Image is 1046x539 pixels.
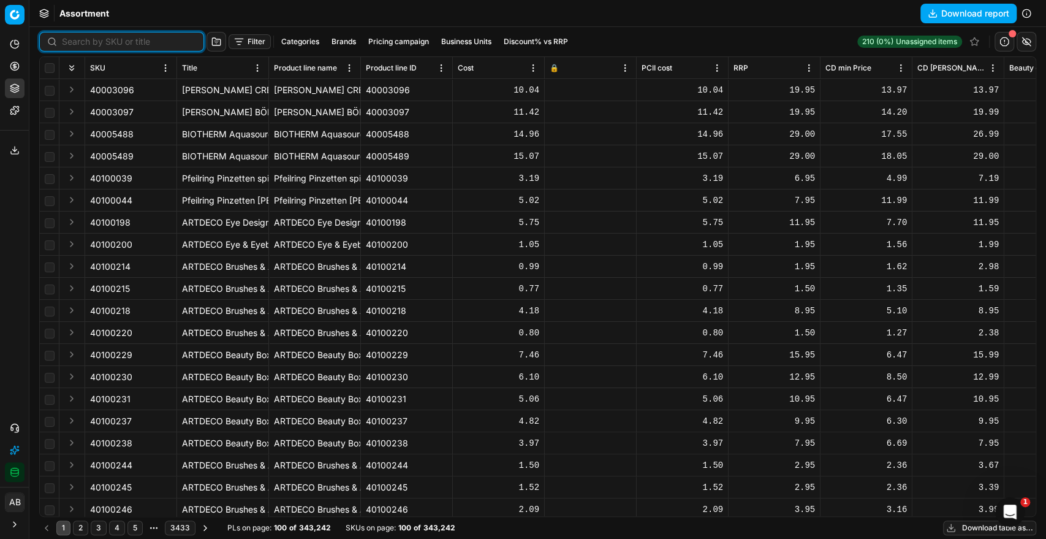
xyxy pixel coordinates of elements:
div: 40100231 [366,393,447,405]
div: 6.47 [825,393,907,405]
strong: of [414,523,421,533]
div: 1.50 [733,283,815,295]
button: Expand [64,457,79,472]
div: 26.99 [917,128,999,140]
div: 5.06 [458,393,539,405]
div: 0.80 [642,327,723,339]
a: 210 (0%)Unassigned items [857,36,962,48]
div: 1.52 [458,481,539,494]
div: 18.05 [825,150,907,162]
div: 15.07 [458,150,539,162]
div: 3.99 [917,503,999,516]
div: 0.99 [642,261,723,273]
div: 1.27 [825,327,907,339]
div: 4.82 [458,415,539,427]
span: 40100039 [90,172,132,185]
div: 29.00 [733,128,815,140]
div: ARTDECO Beauty Boxes & Bags Duo Magnetbox no_color 1 Stk [274,437,355,449]
span: 1 [1020,497,1030,507]
div: 40005488 [366,128,447,140]
button: Expand [64,303,79,318]
div: 6.47 [825,349,907,361]
div: 9.95 [733,415,815,427]
div: [PERSON_NAME] BÖRLIND CREME [PERSON_NAME] Getönte Tagescreme N/A Abdeckcreme BRUNETTE 30 ml [274,106,355,118]
div: ARTDECO Eye Designer N/A Lidschattenapplikator No_Color 1 Stk [182,216,263,229]
div: ARTDECO Brushes & Applicators Yukilon Rund Make-Up Schwamm No_Color 2 Stk [182,481,263,494]
div: 9.95 [917,415,999,427]
span: 40100237 [90,415,132,427]
div: ARTDECO Eye & Eyebrow Designer Nylon Augenbrauenpinsel No_Color 1 Stk [182,239,263,251]
div: ARTDECO Beauty Boxes & Bags Duo Magnetbox no_color 1 Stk [182,437,263,449]
div: 3.39 [917,481,999,494]
button: Expand [64,347,79,362]
div: ARTDECO Brushes & Applicators Transparent Double Lidschattenpinsel No_Color 1 Stk [182,327,263,339]
div: 5.75 [458,216,539,229]
div: 1.52 [642,481,723,494]
div: [PERSON_NAME] CREME [PERSON_NAME] Getönte Tagescreme N/A Abdeckcreme APRICOT 30 ml [274,84,355,96]
button: Expand [64,259,79,273]
div: [PERSON_NAME] CREME [PERSON_NAME] Getönte Tagescreme N/A Abdeckcreme APRICOT 30 ml [182,84,263,96]
div: 1.56 [825,239,907,251]
div: ARTDECO Eye & Eyebrow Designer Nylon Augenbrauenpinsel No_Color 1 Stk [274,239,355,251]
span: 40100229 [90,349,132,361]
div: 1.95 [733,239,815,251]
button: Expand [64,281,79,296]
span: Unassigned items [896,37,957,47]
span: 40100198 [90,216,131,229]
div: 13.97 [825,84,907,96]
div: 5.75 [642,216,723,229]
div: 10.04 [642,84,723,96]
button: Expand all [64,61,79,75]
div: 40100230 [366,371,447,383]
button: 3433 [165,521,195,535]
div: 2.98 [917,261,999,273]
span: PCII cost [642,63,672,73]
button: 4 [109,521,125,535]
div: 40100039 [366,172,447,185]
div: 11.99 [917,194,999,207]
button: Expand [64,237,79,251]
div: 14.20 [825,106,907,118]
nav: pagination [39,519,213,537]
div: 15.95 [733,349,815,361]
div: 7.95 [917,437,999,449]
button: 1 [56,521,70,535]
div: 19.99 [917,106,999,118]
div: 5.02 [458,194,539,207]
div: 12.99 [917,371,999,383]
div: 40100200 [366,239,447,251]
span: Title [182,63,197,73]
div: 40100244 [366,459,447,472]
button: Expand [64,148,79,163]
div: 40100198 [366,216,447,229]
div: 40100215 [366,283,447,295]
span: Assortment [59,7,109,20]
div: ARTDECO Beauty Boxes & Bags Quadrat Magnetbox no_color 1 Stk [182,371,263,383]
div: 3.19 [642,172,723,185]
span: Product line ID [366,63,417,73]
span: 40100220 [90,327,132,339]
button: 5 [127,521,143,535]
div: 3.16 [825,503,907,516]
span: 40100044 [90,194,132,207]
div: 19.95 [733,106,815,118]
span: RRP [733,63,748,73]
div: ARTDECO Beauty Boxes & Bags Magnum Magnetbox no_color 1 Stk [274,349,355,361]
div: 0.80 [458,327,539,339]
div: ARTDECO Eye Designer N/A Lidschattenapplikator No_Color 1 Stk [274,216,355,229]
div: 7.46 [642,349,723,361]
div: 1.05 [642,239,723,251]
button: Expand [64,435,79,450]
span: 40100215 [90,283,130,295]
span: 40100200 [90,239,132,251]
div: 3.97 [458,437,539,449]
span: SKU [90,63,105,73]
div: 8.50 [825,371,907,383]
div: 3.97 [642,437,723,449]
div: 40003096 [366,84,447,96]
div: BIOTHERM Aquasource N/A BB Cream Medium A Dore 30 ml [182,150,263,162]
button: Expand [64,215,79,229]
div: 6.10 [642,371,723,383]
div: 40100246 [366,503,447,516]
button: Expand [64,325,79,340]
